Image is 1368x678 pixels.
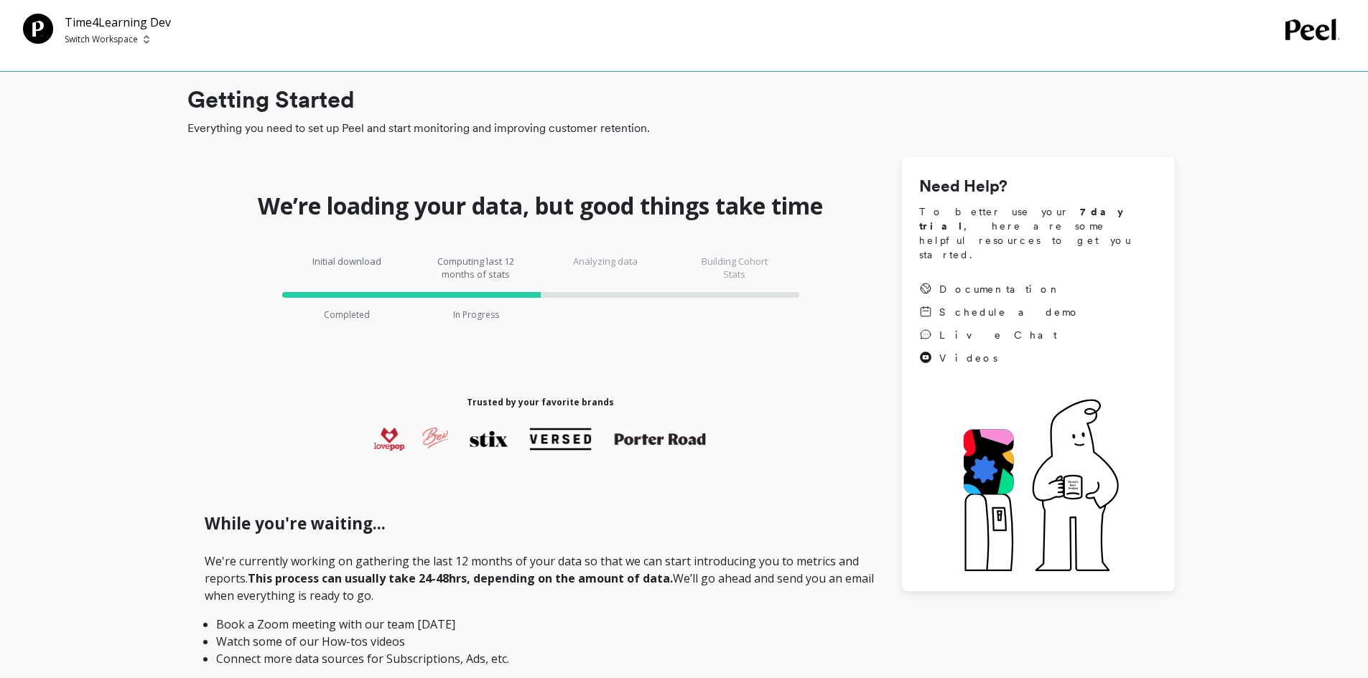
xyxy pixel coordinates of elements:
span: Schedule a demo [939,305,1080,319]
h1: Getting Started [187,83,1175,117]
span: Documentation [939,282,1061,296]
h1: While you're waiting... [205,512,876,536]
p: In Progress [453,309,499,321]
p: Completed [324,309,370,321]
img: Team Profile [23,14,53,44]
a: Documentation [919,282,1080,296]
img: picker [144,34,149,45]
span: Live Chat [939,328,1057,342]
strong: This process can usually take 24-48hrs, depending on the amount of data. [248,570,673,586]
li: Book a Zoom meeting with our team [DATE] [216,616,865,633]
a: Schedule a demo [919,305,1080,319]
p: Analyzing data [562,255,648,281]
span: Videos [939,351,997,365]
p: Building Cohort Stats [692,255,778,281]
p: Computing last 12 months of stats [433,255,519,281]
li: Connect more data sources for Subscriptions, Ads, etc. [216,650,865,667]
a: Videos [919,351,1080,365]
p: Switch Workspace [65,34,138,45]
p: Time4Learning Dev [65,14,171,31]
p: We're currently working on gathering the last 12 months of your data so that we can start introdu... [205,552,876,667]
h1: We’re loading your data, but good things take time [258,192,823,220]
span: Everything you need to set up Peel and start monitoring and improving customer retention. [187,120,1175,137]
h1: Trusted by your favorite brands [467,397,614,408]
p: Initial download [304,255,390,281]
strong: 7 day trial [919,206,1135,232]
h1: Need Help? [919,174,1158,199]
span: To better use your , here are some helpful resources to get you started. [919,204,1158,262]
li: Watch some of our How-tos videos [216,633,865,650]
